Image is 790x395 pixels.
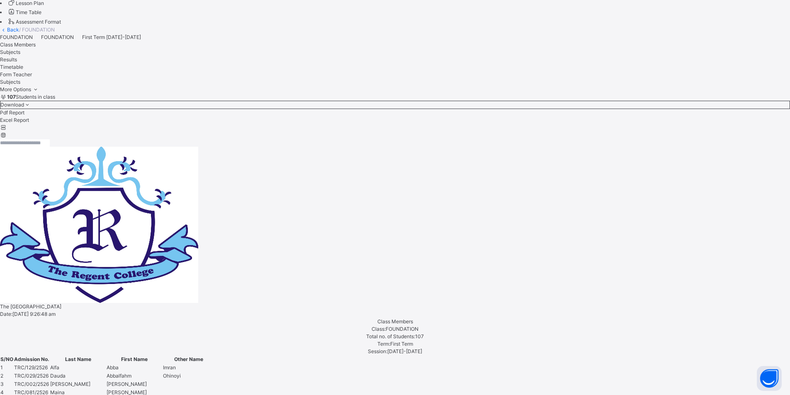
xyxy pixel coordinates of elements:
td: TRC/002/2526 [14,380,50,388]
span: FOUNDATION [41,34,74,40]
span: Time Table [16,9,41,15]
td: Abbalfahm [106,372,163,380]
span: Students in class [7,94,55,100]
span: Download [0,102,24,108]
td: Abba [106,363,163,372]
span: / FOUNDATION [19,27,55,33]
td: [PERSON_NAME] [50,380,106,388]
span: Term: [377,341,390,347]
span: First Term [DATE]-[DATE] [82,34,141,40]
span: 107 [415,333,424,339]
th: Last Name [50,355,106,363]
td: TRC/029/2526 [14,372,50,380]
td: TRC/129/2526 [14,363,50,372]
span: Session: [368,348,387,354]
a: Time Table [7,9,41,15]
span: Total no. of Students: [366,333,415,339]
td: [PERSON_NAME] [106,380,163,388]
span: Assessment Format [16,19,61,25]
span: First Term [390,341,413,347]
a: Back [7,27,19,33]
span: FOUNDATION [386,326,418,332]
th: Admission No. [14,355,50,363]
button: Open asap [757,366,782,391]
th: First Name [106,355,163,363]
b: 107 [7,94,16,100]
span: [DATE] 9:26:48 am [12,311,56,317]
td: Alfa [50,363,106,372]
td: Imran [163,363,214,372]
td: Ohinoyi [163,372,214,380]
span: Class Members [377,318,413,325]
span: [DATE]-[DATE] [387,348,422,354]
a: Assessment Format [7,19,61,25]
span: Class: [372,326,386,332]
td: Dauda [50,372,106,380]
th: Other Name [163,355,214,363]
